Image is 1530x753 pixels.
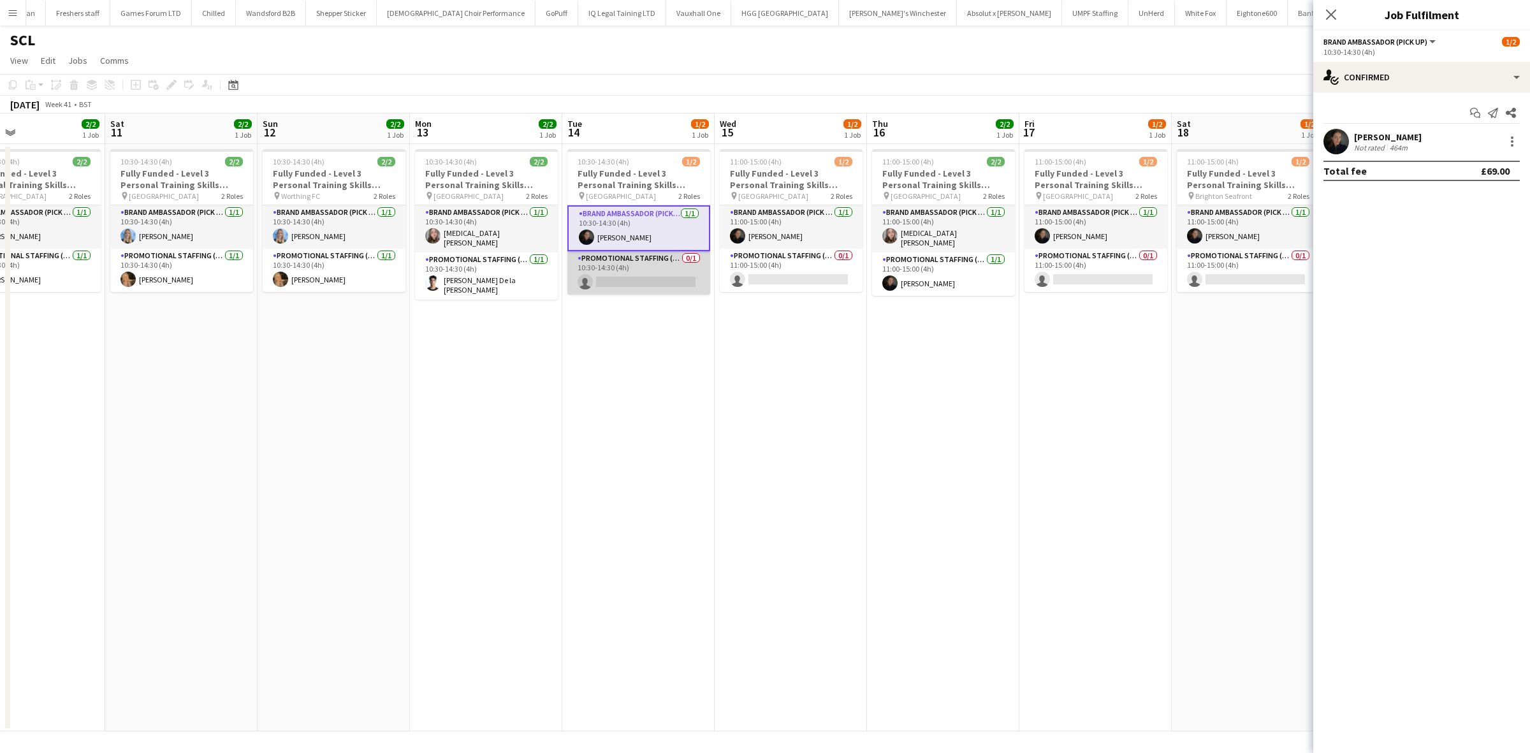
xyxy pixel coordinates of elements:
[1323,47,1520,57] div: 10:30-14:30 (4h)
[425,157,477,166] span: 10:30-14:30 (4h)
[1024,149,1167,292] div: 11:00-15:00 (4h)1/2Fully Funded - Level 3 Personal Training Skills Bootcamp [GEOGRAPHIC_DATA]2 Ro...
[720,205,863,249] app-card-role: Brand Ambassador (Pick up)1/111:00-15:00 (4h)[PERSON_NAME]
[839,1,957,26] button: [PERSON_NAME]'s Winchester
[692,130,708,140] div: 1 Job
[377,1,535,26] button: [DEMOGRAPHIC_DATA] Choir Performance
[1195,191,1252,201] span: Brighton Seafront
[586,191,656,201] span: [GEOGRAPHIC_DATA]
[1502,37,1520,47] span: 1/2
[73,157,91,166] span: 2/2
[1354,131,1422,143] div: [PERSON_NAME]
[110,118,124,129] span: Sat
[415,205,558,252] app-card-role: Brand Ambassador (Pick up)1/110:30-14:30 (4h)[MEDICAL_DATA][PERSON_NAME]
[36,52,61,69] a: Edit
[82,119,99,129] span: 2/2
[539,119,557,129] span: 2/2
[526,191,548,201] span: 2 Roles
[374,191,395,201] span: 2 Roles
[1292,157,1309,166] span: 1/2
[983,191,1005,201] span: 2 Roles
[718,125,736,140] span: 15
[730,157,782,166] span: 11:00-15:00 (4h)
[843,119,861,129] span: 1/2
[682,157,700,166] span: 1/2
[263,205,405,249] app-card-role: Brand Ambassador (Pick up)1/110:30-14:30 (4h)[PERSON_NAME]
[110,249,253,292] app-card-role: Promotional Staffing (Brand Ambassadors)1/110:30-14:30 (4h)[PERSON_NAME]
[1481,164,1510,177] div: £69.00
[261,125,278,140] span: 12
[1300,119,1318,129] span: 1/2
[567,118,582,129] span: Tue
[1177,149,1320,292] app-job-card: 11:00-15:00 (4h)1/2Fully Funded - Level 3 Personal Training Skills Bootcamp Brighton Seafront2 Ro...
[1043,191,1113,201] span: [GEOGRAPHIC_DATA]
[69,191,91,201] span: 2 Roles
[1024,168,1167,191] h3: Fully Funded - Level 3 Personal Training Skills Bootcamp
[1177,168,1320,191] h3: Fully Funded - Level 3 Personal Training Skills Bootcamp
[387,130,404,140] div: 1 Job
[110,1,192,26] button: Games Forum LTD
[996,130,1013,140] div: 1 Job
[567,205,710,251] app-card-role: Brand Ambassador (Pick up)1/110:30-14:30 (4h)[PERSON_NAME]
[1148,119,1166,129] span: 1/2
[720,249,863,292] app-card-role: Promotional Staffing (Brand Ambassadors)0/111:00-15:00 (4h)
[535,1,578,26] button: GoPuff
[110,168,253,191] h3: Fully Funded - Level 3 Personal Training Skills Bootcamp
[882,157,934,166] span: 11:00-15:00 (4h)
[1177,249,1320,292] app-card-role: Promotional Staffing (Brand Ambassadors)0/111:00-15:00 (4h)
[1313,62,1530,92] div: Confirmed
[891,191,961,201] span: [GEOGRAPHIC_DATA]
[415,252,558,300] app-card-role: Promotional Staffing (Brand Ambassadors)1/110:30-14:30 (4h)[PERSON_NAME] De la [PERSON_NAME]
[10,98,40,111] div: [DATE]
[95,52,134,69] a: Comms
[539,130,556,140] div: 1 Job
[1139,157,1157,166] span: 1/2
[691,119,709,129] span: 1/2
[433,191,504,201] span: [GEOGRAPHIC_DATA]
[377,157,395,166] span: 2/2
[1024,205,1167,249] app-card-role: Brand Ambassador (Pick up)1/111:00-15:00 (4h)[PERSON_NAME]
[1323,164,1367,177] div: Total fee
[263,149,405,292] app-job-card: 10:30-14:30 (4h)2/2Fully Funded - Level 3 Personal Training Skills Bootcamp Worthing FC2 RolesBra...
[1035,157,1086,166] span: 11:00-15:00 (4h)
[872,168,1015,191] h3: Fully Funded - Level 3 Personal Training Skills Bootcamp
[1128,1,1175,26] button: UnHerd
[872,149,1015,296] app-job-card: 11:00-15:00 (4h)2/2Fully Funded - Level 3 Personal Training Skills Bootcamp [GEOGRAPHIC_DATA]2 Ro...
[1024,118,1035,129] span: Fri
[235,130,251,140] div: 1 Job
[236,1,306,26] button: Wandsford B2B
[1187,157,1239,166] span: 11:00-15:00 (4h)
[720,118,736,129] span: Wed
[567,168,710,191] h3: Fully Funded - Level 3 Personal Training Skills Bootcamp
[129,191,199,201] span: [GEOGRAPHIC_DATA]
[831,191,852,201] span: 2 Roles
[844,130,861,140] div: 1 Job
[110,149,253,292] app-job-card: 10:30-14:30 (4h)2/2Fully Funded - Level 3 Personal Training Skills Bootcamp [GEOGRAPHIC_DATA]2 Ro...
[46,1,110,26] button: Freshers staff
[108,125,124,140] span: 11
[872,205,1015,252] app-card-role: Brand Ambassador (Pick up)1/111:00-15:00 (4h)[MEDICAL_DATA][PERSON_NAME]
[1288,1,1367,26] button: Banhoek Chilli Oil
[1288,191,1309,201] span: 2 Roles
[1177,205,1320,249] app-card-role: Brand Ambassador (Pick up)1/111:00-15:00 (4h)[PERSON_NAME]
[415,149,558,300] app-job-card: 10:30-14:30 (4h)2/2Fully Funded - Level 3 Personal Training Skills Bootcamp [GEOGRAPHIC_DATA]2 Ro...
[263,249,405,292] app-card-role: Promotional Staffing (Brand Ambassadors)1/110:30-14:30 (4h)[PERSON_NAME]
[678,191,700,201] span: 2 Roles
[666,1,731,26] button: Vauxhall One
[221,191,243,201] span: 2 Roles
[1062,1,1128,26] button: UMPF Staffing
[567,251,710,295] app-card-role: Promotional Staffing (Brand Ambassadors)0/110:30-14:30 (4h)
[530,157,548,166] span: 2/2
[1175,125,1191,140] span: 18
[192,1,236,26] button: Chilled
[731,1,839,26] button: HGG [GEOGRAPHIC_DATA]
[987,157,1005,166] span: 2/2
[1177,118,1191,129] span: Sat
[1149,130,1165,140] div: 1 Job
[565,125,582,140] span: 14
[1024,249,1167,292] app-card-role: Promotional Staffing (Brand Ambassadors)0/111:00-15:00 (4h)
[42,99,74,109] span: Week 41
